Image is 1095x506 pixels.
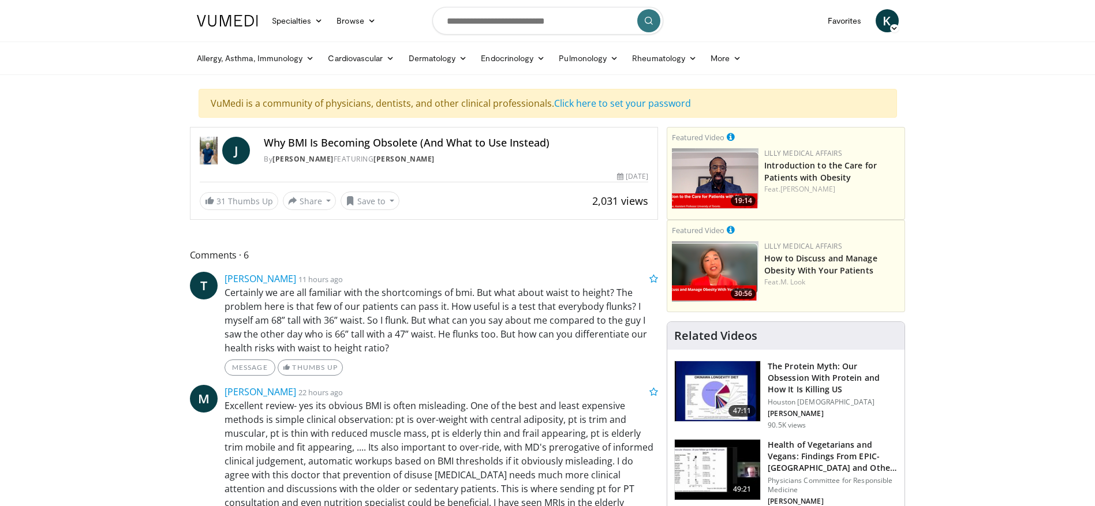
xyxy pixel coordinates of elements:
[592,194,648,208] span: 2,031 views
[768,409,898,418] p: [PERSON_NAME]
[674,361,898,430] a: 47:11 The Protein Myth: Our Obsession With Protein and How It Is Killing US Houston [DEMOGRAPHIC_...
[225,286,659,355] p: Certainly we are all familiar with the shortcomings of bmi. But what about waist to height? The p...
[474,47,552,70] a: Endocrinology
[768,361,898,395] h3: The Protein Myth: Our Obsession With Protein and How It Is Killing US
[768,476,898,494] p: Physicians Committee for Responsible Medicine
[190,272,218,299] a: T
[330,9,383,32] a: Browse
[264,137,648,149] h4: Why BMI Is Becoming Obsolete (And What to Use Instead)
[199,89,897,118] div: VuMedi is a community of physicians, dentists, and other clinical professionals.
[554,97,691,110] a: Click here to set your password
[731,288,756,299] span: 30:56
[821,9,869,32] a: Favorites
[298,274,343,284] small: 11 hours ago
[225,272,296,285] a: [PERSON_NAME]
[728,483,756,495] span: 49:21
[265,9,330,32] a: Specialties
[190,47,322,70] a: Allergy, Asthma, Immunology
[764,277,900,287] div: Feat.
[675,361,760,421] img: b7b8b05e-5021-418b-a89a-60a270e7cf82.150x105_q85_crop-smart_upscale.jpg
[731,196,756,206] span: 19:14
[552,47,625,70] a: Pulmonology
[272,154,334,164] a: [PERSON_NAME]
[617,171,648,182] div: [DATE]
[197,15,258,27] img: VuMedi Logo
[768,421,806,430] p: 90.5K views
[321,47,401,70] a: Cardiovascular
[674,329,757,343] h4: Related Videos
[190,385,218,413] a: M
[672,148,758,209] img: acc2e291-ced4-4dd5-b17b-d06994da28f3.png.150x105_q85_crop-smart_upscale.png
[225,385,296,398] a: [PERSON_NAME]
[298,387,343,398] small: 22 hours ago
[764,184,900,194] div: Feat.
[672,241,758,302] a: 30:56
[764,148,842,158] a: Lilly Medical Affairs
[768,439,898,474] h3: Health of Vegetarians and Vegans: Findings From EPIC-[GEOGRAPHIC_DATA] and Othe…
[402,47,474,70] a: Dermatology
[780,277,806,287] a: M. Look
[283,192,337,210] button: Share
[675,440,760,500] img: 606f2b51-b844-428b-aa21-8c0c72d5a896.150x105_q85_crop-smart_upscale.jpg
[222,137,250,164] a: J
[876,9,899,32] a: K
[264,154,648,164] div: By FEATURING
[764,241,842,251] a: Lilly Medical Affairs
[373,154,435,164] a: [PERSON_NAME]
[768,497,898,506] p: [PERSON_NAME]
[625,47,704,70] a: Rheumatology
[432,7,663,35] input: Search topics, interventions
[672,225,724,235] small: Featured Video
[672,132,724,143] small: Featured Video
[278,359,343,376] a: Thumbs Up
[672,241,758,302] img: c98a6a29-1ea0-4bd5-8cf5-4d1e188984a7.png.150x105_q85_crop-smart_upscale.png
[341,192,399,210] button: Save to
[728,405,756,417] span: 47:11
[764,160,877,183] a: Introduction to the Care for Patients with Obesity
[216,196,226,207] span: 31
[190,248,659,263] span: Comments 6
[704,47,748,70] a: More
[780,184,835,194] a: [PERSON_NAME]
[764,253,877,276] a: How to Discuss and Manage Obesity With Your Patients
[200,137,218,164] img: Dr. Jordan Rennicke
[672,148,758,209] a: 19:14
[768,398,898,407] p: Houston [DEMOGRAPHIC_DATA]
[225,359,275,376] a: Message
[200,192,278,210] a: 31 Thumbs Up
